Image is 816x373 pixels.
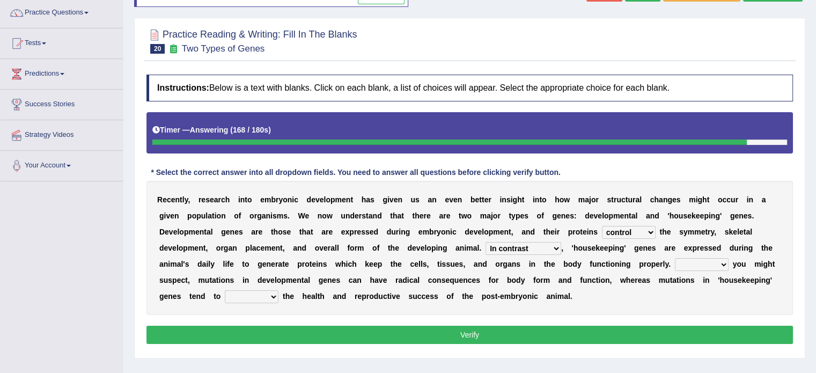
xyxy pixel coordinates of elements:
b: h [670,211,674,220]
b: s [524,211,528,220]
a: Tests [1,28,123,55]
b: 168 / 180s [233,126,268,134]
b: g [257,211,262,220]
b: l [211,228,213,236]
b: o [560,195,564,204]
b: c [621,195,626,204]
b: p [184,228,189,236]
b: s [361,228,365,236]
b: e [696,211,700,220]
b: o [326,195,330,204]
b: e [394,195,398,204]
b: n [318,211,322,220]
b: i [695,195,697,204]
b: a [659,195,663,204]
b: n [445,228,450,236]
b: m [335,195,342,204]
b: r [423,211,426,220]
b: a [366,195,370,204]
b: ) [268,126,271,134]
b: e [734,211,739,220]
b: i [270,211,273,220]
b: o [247,195,252,204]
b: W [298,211,305,220]
b: t [366,211,369,220]
b: e [484,195,489,204]
b: o [542,195,547,204]
b: n [663,195,668,204]
b: g [715,211,720,220]
b: n [345,211,350,220]
b: R [157,195,163,204]
b: e [260,195,264,204]
b: n [748,195,753,204]
b: s [283,211,288,220]
b: d [350,211,355,220]
b: e [210,195,214,204]
b: o [192,211,197,220]
h4: Below is a text with blanks. Click on each blank, a list of choices will appear. Select the appro... [146,75,793,101]
b: n [432,195,437,204]
b: e [672,195,677,204]
b: e [328,228,333,236]
b: r [199,195,201,204]
b: h [393,211,398,220]
b: c [294,195,298,204]
b: v [169,228,173,236]
b: r [218,195,220,204]
b: a [585,195,589,204]
b: n [401,228,406,236]
b: o [467,211,472,220]
small: Two Types of Genes [182,43,265,54]
b: y [278,195,283,204]
a: Strategy Videos [1,120,123,147]
b: o [536,211,541,220]
b: n [372,211,377,220]
b: s [365,228,370,236]
b: i [511,195,513,204]
b: s [362,211,366,220]
b: o [249,211,254,220]
b: u [679,211,683,220]
b: e [234,228,239,236]
b: e [165,228,169,236]
b: s [370,195,374,204]
b: w [327,211,333,220]
b: g [383,195,387,204]
b: s [607,195,611,204]
b: n [650,211,655,220]
b: e [173,228,178,236]
b: n [240,195,245,204]
b: u [410,195,415,204]
b: n [398,195,402,204]
b: c [452,228,457,236]
b: e [700,211,704,220]
b: s [205,195,210,204]
b: s [570,211,574,220]
b: j [589,195,591,204]
b: u [341,211,345,220]
b: a [397,211,401,220]
b: h [555,195,560,204]
b: g [552,211,557,220]
b: n [174,211,179,220]
b: v [593,211,598,220]
b: ' [667,211,669,220]
b: e [744,211,748,220]
b: Answering [190,126,229,134]
a: Success Stories [1,90,123,116]
b: n [739,211,744,220]
b: n [502,195,506,204]
b: ( [230,126,233,134]
b: m [578,195,585,204]
b: o [591,195,596,204]
b: u [616,195,621,204]
b: o [441,228,446,236]
b: i [450,228,452,236]
b: o [234,211,239,220]
b: g [667,195,672,204]
b: e [320,195,324,204]
small: Exam occurring question [167,44,179,54]
b: h [225,195,230,204]
b: g [697,195,702,204]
